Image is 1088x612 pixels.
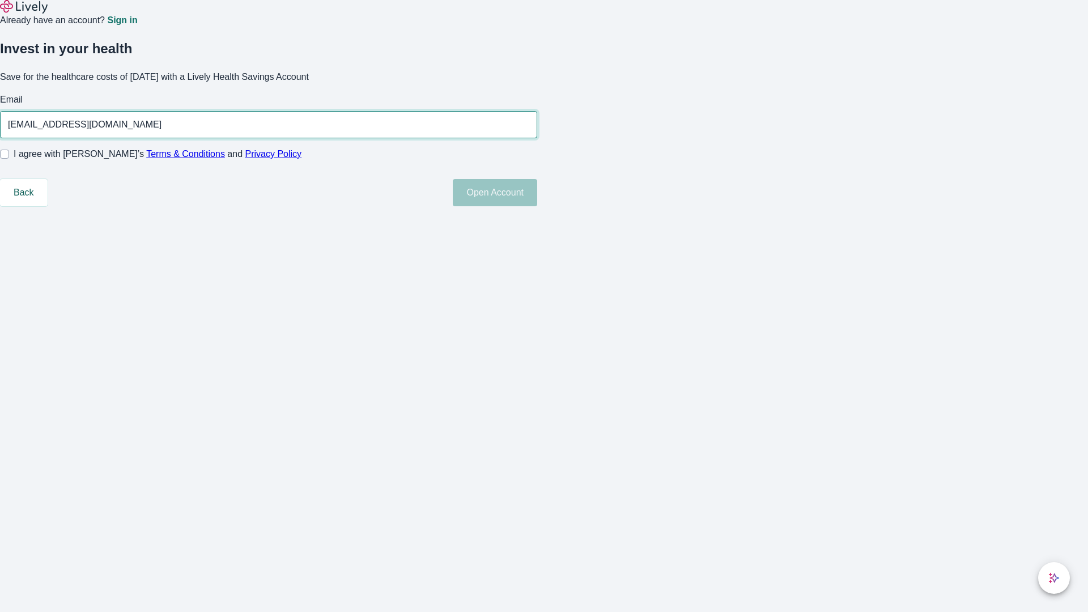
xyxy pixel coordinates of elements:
[107,16,137,25] a: Sign in
[1038,562,1070,594] button: chat
[245,149,302,159] a: Privacy Policy
[14,147,301,161] span: I agree with [PERSON_NAME]’s and
[1048,572,1060,584] svg: Lively AI Assistant
[146,149,225,159] a: Terms & Conditions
